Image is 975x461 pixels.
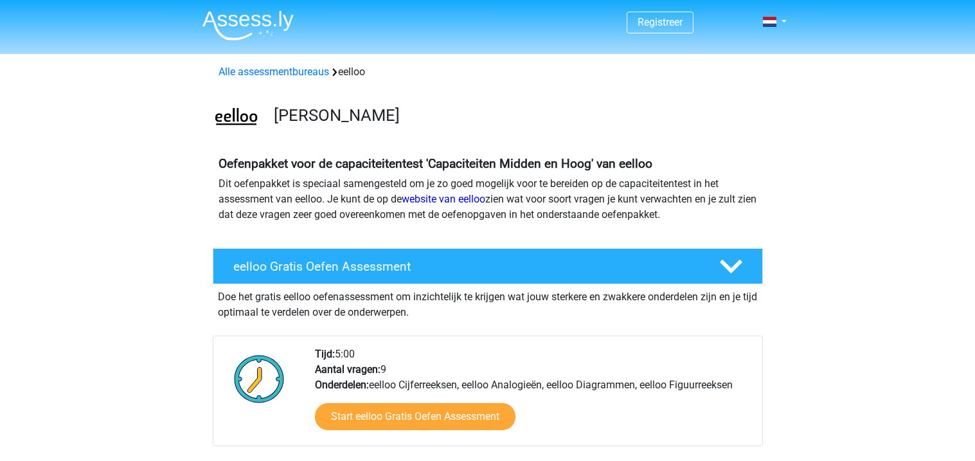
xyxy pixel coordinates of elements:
div: 5:00 9 eelloo Cijferreeksen, eelloo Analogieën, eelloo Diagrammen, eelloo Figuurreeksen [305,347,762,446]
img: eelloo.png [213,95,259,141]
b: Oefenpakket voor de capaciteitentest 'Capaciteiten Midden en Hoog' van eelloo [219,156,652,171]
div: eelloo [213,64,762,80]
h3: [PERSON_NAME] [274,105,753,125]
b: Onderdelen: [315,379,369,391]
p: Dit oefenpakket is speciaal samengesteld om je zo goed mogelijk voor te bereiden op de capaciteit... [219,176,757,222]
img: Klok [227,347,292,411]
h4: eelloo Gratis Oefen Assessment [233,259,699,274]
a: Start eelloo Gratis Oefen Assessment [315,403,515,430]
a: Registreer [638,16,683,28]
b: Tijd: [315,348,335,360]
a: eelloo Gratis Oefen Assessment [208,248,768,284]
div: Doe het gratis eelloo oefenassessment om inzichtelijk te krijgen wat jouw sterkere en zwakkere on... [213,284,763,320]
img: Assessly [202,10,294,41]
a: Alle assessmentbureaus [219,66,329,78]
a: website van eelloo [402,193,485,205]
b: Aantal vragen: [315,363,380,375]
